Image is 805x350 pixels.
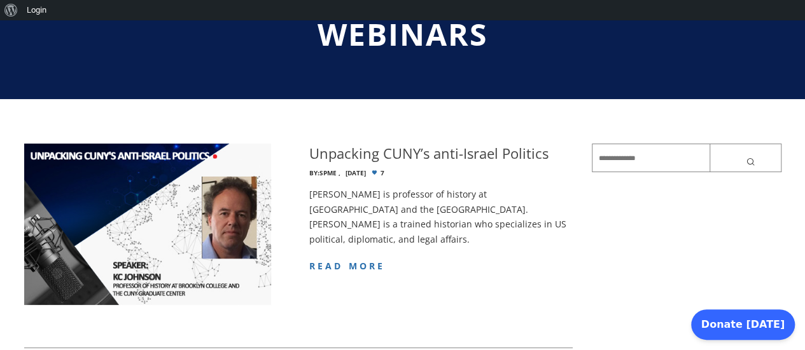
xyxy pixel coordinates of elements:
[309,170,573,177] div: 7
[319,168,337,177] a: SPME
[309,187,573,247] p: [PERSON_NAME] is professor of history at [GEOGRAPHIC_DATA] and the [GEOGRAPHIC_DATA]. [PERSON_NAM...
[318,13,487,55] span: Webinars
[309,144,549,163] h4: Unpacking CUNY’s anti-Israel Politics
[309,168,319,177] span: By:
[346,170,366,177] time: [DATE]
[309,260,386,272] a: read more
